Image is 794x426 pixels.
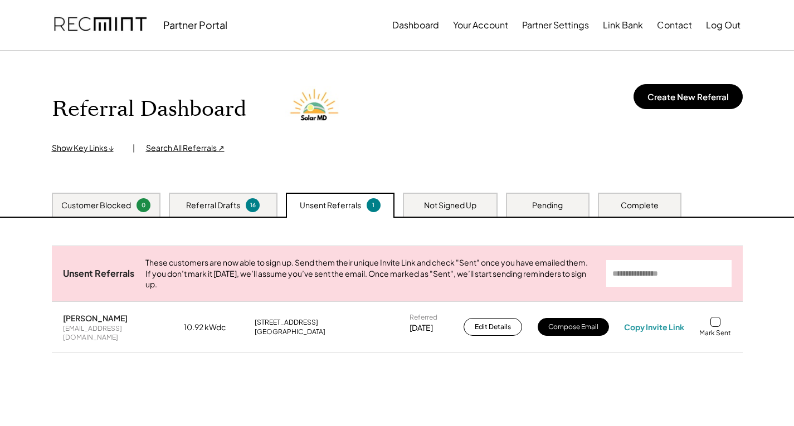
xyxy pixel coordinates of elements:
[624,322,684,332] div: Copy Invite Link
[368,201,379,209] div: 1
[532,200,563,211] div: Pending
[133,143,135,154] div: |
[603,14,643,36] button: Link Bank
[538,318,609,336] button: Compose Email
[453,14,508,36] button: Your Account
[699,329,731,337] div: Mark Sent
[706,14,741,36] button: Log Out
[163,18,227,31] div: Partner Portal
[138,201,149,209] div: 0
[634,84,743,109] button: Create New Referral
[464,318,522,336] button: Edit Details
[52,96,246,123] h1: Referral Dashboard
[410,322,433,334] div: [DATE]
[54,6,147,44] img: recmint-logotype%403x.png
[255,327,325,336] div: [GEOGRAPHIC_DATA]
[621,200,659,211] div: Complete
[410,313,437,322] div: Referred
[63,324,169,341] div: [EMAIL_ADDRESS][DOMAIN_NAME]
[392,14,439,36] button: Dashboard
[285,79,347,140] img: Solar%20MD%20LOgo.png
[145,257,595,290] div: These customers are now able to sign up. Send them their unique Invite Link and check "Sent" once...
[63,313,128,323] div: [PERSON_NAME]
[300,200,361,211] div: Unsent Referrals
[63,268,134,280] div: Unsent Referrals
[424,200,476,211] div: Not Signed Up
[247,201,258,209] div: 16
[184,322,240,333] div: 10.92 kWdc
[522,14,589,36] button: Partner Settings
[61,200,131,211] div: Customer Blocked
[52,143,121,154] div: Show Key Links ↓
[186,200,240,211] div: Referral Drafts
[657,14,692,36] button: Contact
[255,318,318,327] div: [STREET_ADDRESS]
[146,143,225,154] div: Search All Referrals ↗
